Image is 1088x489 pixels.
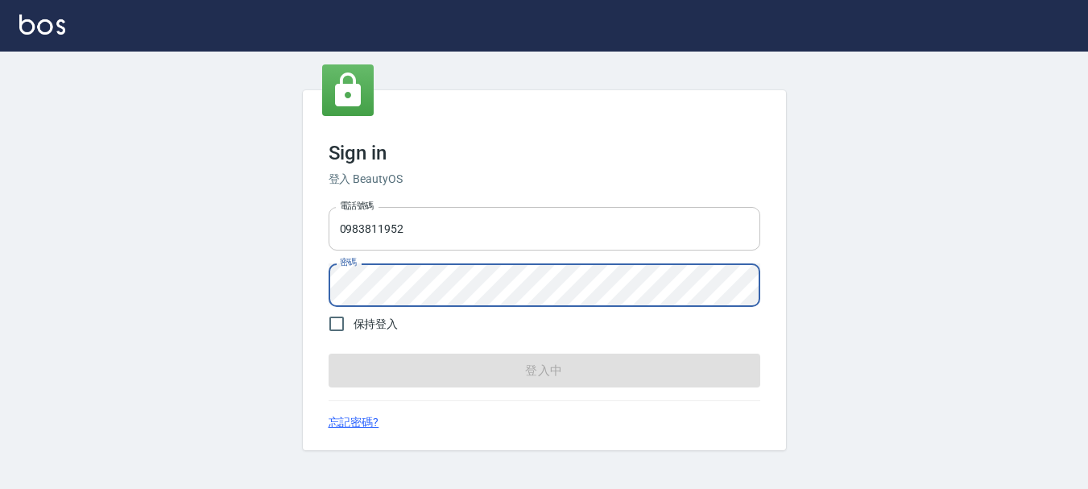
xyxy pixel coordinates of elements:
[19,15,65,35] img: Logo
[354,316,399,333] span: 保持登入
[329,142,760,164] h3: Sign in
[329,414,379,431] a: 忘記密碼?
[329,171,760,188] h6: 登入 BeautyOS
[340,200,374,212] label: 電話號碼
[340,256,357,268] label: 密碼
